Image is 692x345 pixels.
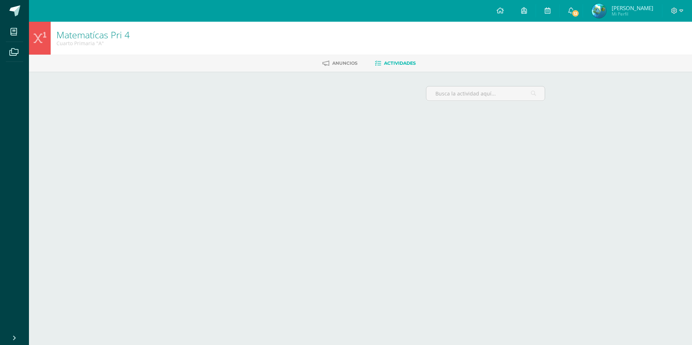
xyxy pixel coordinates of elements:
[612,11,653,17] span: Mi Perfil
[375,57,416,69] a: Actividades
[332,60,358,66] span: Anuncios
[56,29,130,41] a: Matematícas Pri 4
[56,40,130,47] div: Cuarto Primaria 'A'
[56,30,130,40] h1: Matematícas Pri 4
[612,4,653,12] span: [PERSON_NAME]
[571,9,579,17] span: 12
[384,60,416,66] span: Actividades
[426,86,545,101] input: Busca la actividad aquí...
[592,4,606,18] img: ac4f703ab413a10b156f23905852951f.png
[322,57,358,69] a: Anuncios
